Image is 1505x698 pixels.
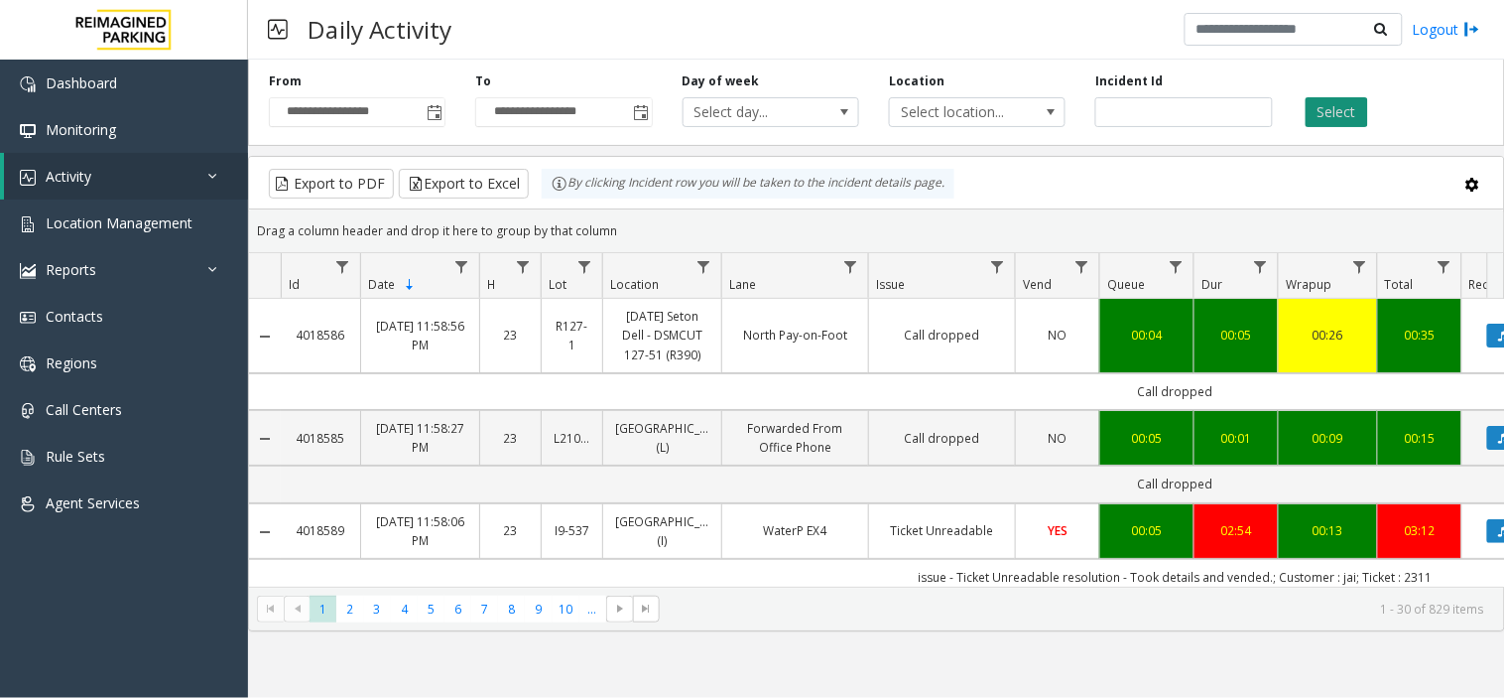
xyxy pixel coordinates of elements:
a: WaterP EX4 [734,521,856,540]
span: Page 4 [391,596,418,623]
a: 00:05 [1206,326,1266,345]
button: Export to PDF [269,169,394,199]
span: Issue [876,276,905,293]
button: Export to Excel [399,169,529,199]
a: 23 [492,521,529,540]
kendo-pager-info: 1 - 30 of 829 items [672,601,1484,618]
span: Sortable [402,277,418,293]
span: Toggle popup [630,98,652,126]
span: Reports [46,260,96,279]
span: Select location... [890,98,1030,126]
img: 'icon' [20,76,36,92]
a: Dur Filter Menu [1247,253,1274,280]
a: 23 [492,429,529,448]
label: Day of week [683,72,760,90]
a: [DATE] Seton Dell - DSMCUT 127-51 (R390) [615,307,709,364]
span: Lane [729,276,756,293]
img: 'icon' [20,216,36,232]
img: logout [1464,19,1480,40]
a: [DATE] 11:58:06 PM [373,512,467,550]
a: NO [1028,326,1087,345]
span: NO [1049,327,1067,344]
a: 00:05 [1112,429,1182,448]
span: Location [610,276,659,293]
span: Select day... [684,98,823,126]
span: Page 10 [553,596,579,623]
a: Collapse Details [249,431,281,447]
a: [DATE] 11:58:56 PM [373,317,467,354]
span: Wrapup [1286,276,1331,293]
span: Page 6 [444,596,471,623]
span: Call Centers [46,400,122,419]
span: Go to the last page [639,601,655,617]
span: Agent Services [46,493,140,512]
a: L21092801 [554,429,590,448]
span: Regions [46,353,97,372]
img: infoIcon.svg [552,176,567,192]
a: Ticket Unreadable [881,521,1003,540]
a: 02:54 [1206,521,1266,540]
label: From [269,72,302,90]
span: Go to the last page [633,596,660,624]
span: H [487,276,496,293]
span: Activity [46,167,91,186]
a: 00:05 [1112,521,1182,540]
span: Page 1 [310,596,336,623]
a: Call dropped [881,326,1003,345]
span: Monitoring [46,120,116,139]
img: 'icon' [20,123,36,139]
span: Total [1385,276,1414,293]
span: Id [289,276,300,293]
a: 00:15 [1390,429,1449,448]
span: Vend [1023,276,1052,293]
span: YES [1048,522,1067,539]
a: 00:35 [1390,326,1449,345]
a: Wrapup Filter Menu [1346,253,1373,280]
a: YES [1028,521,1087,540]
a: 00:09 [1291,429,1365,448]
div: By clicking Incident row you will be taken to the incident details page. [542,169,954,199]
a: [GEOGRAPHIC_DATA] (I) [615,512,709,550]
h3: Daily Activity [298,5,461,54]
a: Id Filter Menu [329,253,356,280]
a: North Pay-on-Foot [734,326,856,345]
a: Logout [1413,19,1480,40]
div: Data table [249,253,1504,587]
a: 00:26 [1291,326,1365,345]
a: Date Filter Menu [448,253,475,280]
span: Dur [1201,276,1222,293]
label: To [475,72,491,90]
span: Rec. [1469,276,1492,293]
a: Vend Filter Menu [1068,253,1095,280]
span: NO [1049,430,1067,447]
a: Location Filter Menu [690,253,717,280]
a: Lane Filter Menu [837,253,864,280]
span: Contacts [46,307,103,326]
a: 00:13 [1291,521,1365,540]
span: Location Management [46,213,192,232]
img: 'icon' [20,356,36,372]
img: 'icon' [20,170,36,186]
a: I9-537 [554,521,590,540]
a: 00:04 [1112,326,1182,345]
span: Page 7 [471,596,498,623]
span: Page 5 [418,596,444,623]
img: 'icon' [20,263,36,279]
span: Go to the next page [612,601,628,617]
a: 03:12 [1390,521,1449,540]
a: Total Filter Menu [1431,253,1457,280]
a: Lot Filter Menu [571,253,598,280]
a: Collapse Details [249,524,281,540]
a: Activity [4,153,248,200]
span: Toggle popup [423,98,444,126]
